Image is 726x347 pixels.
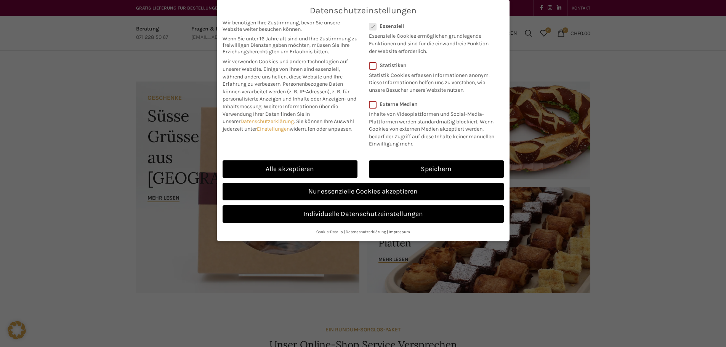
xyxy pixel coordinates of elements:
a: Impressum [389,229,410,234]
a: Datenschutzerklärung [240,118,294,125]
span: Wir verwenden Cookies und andere Technologien auf unserer Website. Einige von ihnen sind essenzie... [223,58,348,87]
a: Individuelle Datenschutzeinstellungen [223,205,504,223]
p: Statistik Cookies erfassen Informationen anonym. Diese Informationen helfen uns zu verstehen, wie... [369,69,494,94]
span: Datenschutzeinstellungen [310,6,417,16]
a: Einstellungen [257,126,290,132]
span: Sie können Ihre Auswahl jederzeit unter widerrufen oder anpassen. [223,118,354,132]
a: Datenschutzerklärung [346,229,386,234]
a: Alle akzeptieren [223,160,357,178]
a: Cookie-Details [316,229,343,234]
span: Wir benötigen Ihre Zustimmung, bevor Sie unsere Website weiter besuchen können. [223,19,357,32]
a: Nur essenzielle Cookies akzeptieren [223,183,504,200]
p: Inhalte von Videoplattformen und Social-Media-Plattformen werden standardmäßig blockiert. Wenn Co... [369,107,499,148]
label: Essenziell [369,23,494,29]
a: Speichern [369,160,504,178]
label: Externe Medien [369,101,499,107]
span: Wenn Sie unter 16 Jahre alt sind und Ihre Zustimmung zu freiwilligen Diensten geben möchten, müss... [223,35,357,55]
p: Essenzielle Cookies ermöglichen grundlegende Funktionen und sind für die einwandfreie Funktion de... [369,29,494,55]
label: Statistiken [369,62,494,69]
span: Personenbezogene Daten können verarbeitet werden (z. B. IP-Adressen), z. B. für personalisierte A... [223,81,356,110]
span: Weitere Informationen über die Verwendung Ihrer Daten finden Sie in unserer . [223,103,338,125]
